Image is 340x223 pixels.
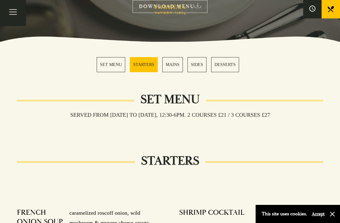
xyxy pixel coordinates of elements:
[135,154,205,168] h2: STARTERS
[97,57,125,72] a: 1 / 5
[187,57,207,72] a: 4 / 5
[262,209,307,218] p: This site uses cookies.
[162,57,183,72] a: 3 / 5
[130,57,158,72] a: 2 / 5
[329,211,335,217] button: Close and accept
[211,57,239,72] a: 5 / 5
[64,111,276,118] h3: Served from [DATE] to [DATE], 12:30-6pm. 2 COURSES £21 / 3 COURSES £27
[179,208,245,217] h4: SHRIMP COCKTAIL
[134,92,206,107] h2: Set Menu
[312,211,325,217] button: Accept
